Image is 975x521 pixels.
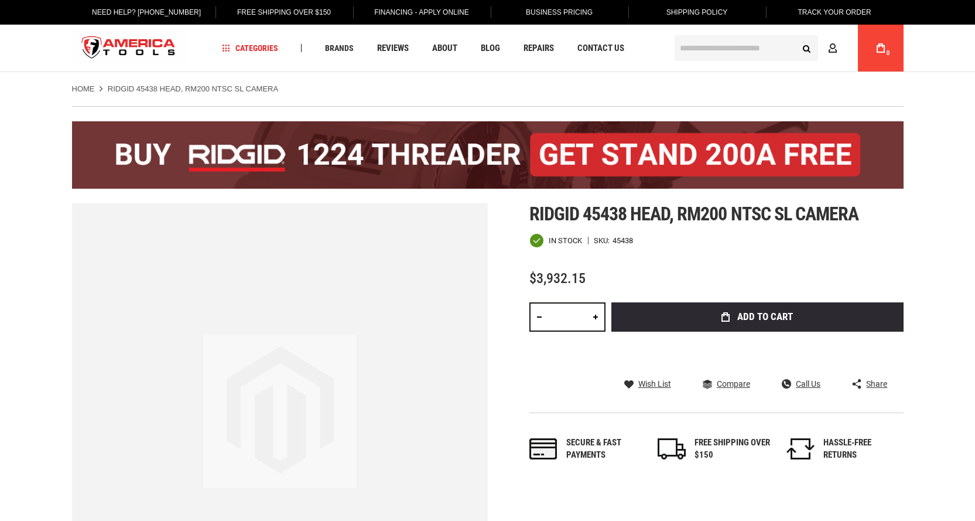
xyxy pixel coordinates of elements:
span: Ridgid 45438 head, rm200 ntsc sl camera [529,203,859,225]
a: Contact Us [572,40,630,56]
span: Reviews [377,44,409,53]
a: Wish List [624,379,671,389]
span: Shipping Policy [666,8,728,16]
button: Add to Cart [611,302,904,332]
span: Blog [481,44,500,53]
a: Reviews [372,40,414,56]
img: shipping [658,438,686,459]
a: Repairs [518,40,559,56]
div: FREE SHIPPING OVER $150 [695,437,771,462]
span: Wish List [638,380,671,388]
span: Add to Cart [737,312,793,322]
span: About [432,44,457,53]
img: returns [786,438,815,459]
div: Secure & fast payments [566,437,642,462]
div: 45438 [613,237,633,244]
a: Blog [475,40,505,56]
span: $3,932.15 [529,270,586,287]
img: BOGO: Buy the RIDGID® 1224 Threader (26092), get the 92467 200A Stand FREE! [72,121,904,189]
iframe: Secure express checkout frame [609,335,906,369]
span: Brands [325,44,354,52]
span: Categories [222,44,278,52]
strong: RIDGID 45438 HEAD, RM200 NTSC SL CAMERA [108,84,278,93]
div: HASSLE-FREE RETURNS [823,437,899,462]
div: Availability [529,233,582,248]
button: Search [796,37,818,59]
a: store logo [72,26,186,70]
a: Categories [217,40,283,56]
span: In stock [549,237,582,244]
a: Call Us [782,379,820,389]
span: Share [866,380,887,388]
img: image.jpg [203,335,357,488]
span: Contact Us [577,44,624,53]
a: About [427,40,463,56]
a: 0 [870,25,892,71]
a: Compare [703,379,750,389]
span: Compare [717,380,750,388]
a: Brands [320,40,359,56]
span: Call Us [796,380,820,388]
span: 0 [887,50,890,56]
img: America Tools [72,26,186,70]
img: payments [529,438,557,459]
a: Home [72,84,95,94]
span: Repairs [524,44,554,53]
strong: SKU [594,237,613,244]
